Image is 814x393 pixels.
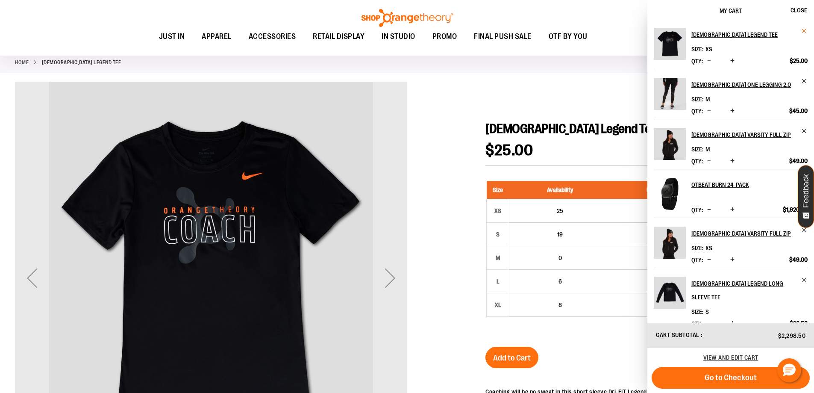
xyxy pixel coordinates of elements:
[789,107,808,115] span: $45.00
[652,367,810,389] button: Go to Checkout
[691,257,703,263] label: Qty
[728,107,737,115] button: Increase product quantity
[691,108,703,115] label: Qty
[485,142,533,159] span: $25.00
[654,227,686,259] img: Ladies Varsity Full Zip
[193,27,240,47] a: APPAREL
[313,27,364,46] span: RETAIL DISPLAY
[654,277,686,314] a: Ladies Legend Long Sleeve Tee
[615,301,702,309] div: $25.00
[304,27,373,47] a: RETAIL DISPLAY
[159,27,185,46] span: JUST IN
[691,320,703,327] label: Qty
[705,256,713,264] button: Decrease product quantity
[615,277,702,286] div: $25.00
[42,59,121,66] strong: [DEMOGRAPHIC_DATA] Legend Tee
[557,207,563,214] span: 25
[790,57,808,65] span: $25.00
[801,78,808,84] a: Remove item
[654,28,686,60] img: Ladies Legend Tee
[801,277,808,283] a: Remove item
[491,228,504,241] div: S
[654,78,686,110] img: Ladies One Legging 2.0
[382,27,415,46] span: IN STUDIO
[373,27,424,46] a: IN STUDIO
[691,78,796,92] h2: [DEMOGRAPHIC_DATA] One Legging 2.0
[558,301,562,308] span: 8
[705,157,713,165] button: Decrease product quantity
[802,174,810,208] span: Feedback
[720,7,742,14] span: My Cart
[491,251,504,264] div: M
[790,319,808,327] span: $26.50
[728,157,737,165] button: Increase product quantity
[656,331,699,338] span: Cart Subtotal
[691,78,808,92] a: [DEMOGRAPHIC_DATA] One Legging 2.0
[615,207,702,215] div: $25.00
[432,27,457,46] span: PROMO
[691,227,796,240] h2: [DEMOGRAPHIC_DATA] Varsity Full Zip
[485,347,538,368] button: Add to Cart
[801,128,808,134] a: Remove item
[691,46,703,53] dt: Size
[691,277,808,304] a: [DEMOGRAPHIC_DATA] Legend Long Sleeve Tee
[654,119,808,169] li: Product
[474,27,532,46] span: FINAL PUSH SALE
[728,57,737,65] button: Increase product quantity
[691,277,796,304] h2: [DEMOGRAPHIC_DATA] Legend Long Sleeve Tee
[691,146,703,153] dt: Size
[491,298,504,311] div: XL
[540,27,596,47] a: OTF BY YOU
[491,275,504,288] div: L
[240,27,305,47] a: ACCESSORIES
[728,256,737,264] button: Increase product quantity
[424,27,466,47] a: PROMO
[691,158,703,165] label: Qty
[654,28,808,69] li: Product
[691,28,808,41] a: [DEMOGRAPHIC_DATA] Legend Tee
[705,96,710,103] span: M
[705,308,709,315] span: S
[654,128,686,160] img: Ladies Varsity Full Zip
[558,254,562,261] span: 0
[615,230,702,239] div: $25.00
[728,206,737,214] button: Increase product quantity
[798,165,814,228] button: Feedback - Show survey
[705,57,713,65] button: Decrease product quantity
[691,128,796,142] h2: [DEMOGRAPHIC_DATA] Varsity Full Zip
[15,59,29,66] a: Home
[202,27,232,46] span: APPAREL
[691,58,703,65] label: Qty
[777,358,801,382] button: Hello, have a question? Let’s chat.
[691,245,703,251] dt: Size
[801,28,808,34] a: Remove item
[249,27,296,46] span: ACCESSORIES
[654,277,686,309] img: Ladies Legend Long Sleeve Tee
[789,256,808,263] span: $49.00
[654,128,686,165] a: Ladies Varsity Full Zip
[654,169,808,218] li: Product
[465,27,540,47] a: FINAL PUSH SALE
[790,7,807,14] span: Close
[654,178,686,216] a: OTbeat Burn 24-pack
[691,96,703,103] dt: Size
[691,28,796,41] h2: [DEMOGRAPHIC_DATA] Legend Tee
[654,28,686,65] a: Ladies Legend Tee
[654,78,686,115] a: Ladies One Legging 2.0
[654,218,808,268] li: Product
[654,69,808,119] li: Product
[705,319,713,328] button: Decrease product quantity
[549,27,588,46] span: OTF BY YOU
[493,353,531,363] span: Add to Cart
[691,207,703,213] label: Qty
[691,128,808,142] a: [DEMOGRAPHIC_DATA] Varsity Full Zip
[703,354,758,361] span: View and edit cart
[778,332,806,339] span: $2,298.50
[705,46,712,53] span: XS
[150,27,194,47] a: JUST IN
[691,308,703,315] dt: Size
[654,178,686,210] img: OTbeat Burn 24-pack
[705,373,757,382] span: Go to Checkout
[789,157,808,165] span: $49.00
[558,278,562,285] span: 6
